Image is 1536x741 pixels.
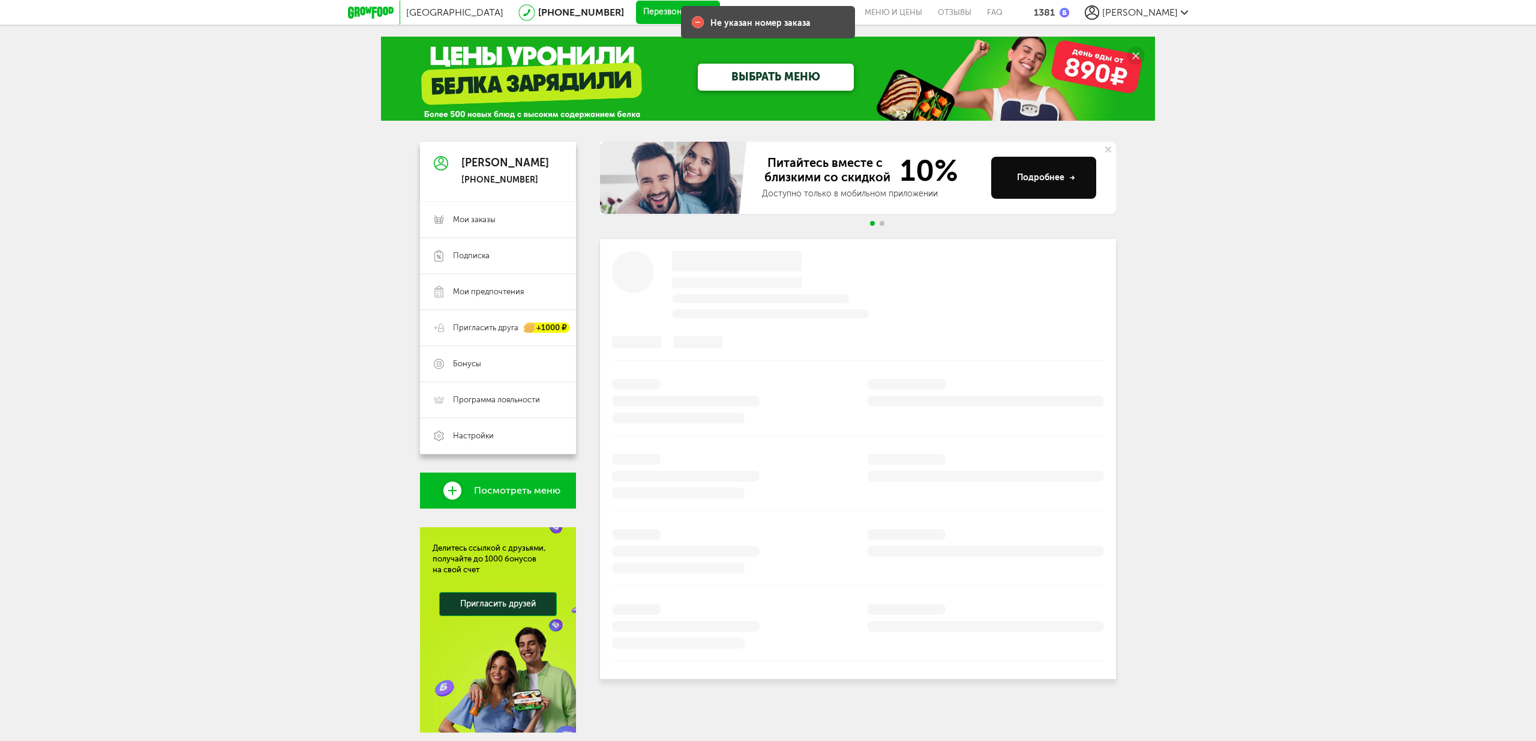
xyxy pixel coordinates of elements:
span: Программа лояльности [453,395,540,405]
div: Не указан номер заказа [710,18,811,29]
a: Пригласить друга +1000 ₽ [420,310,576,346]
div: Доступно только в мобильном приложении [762,188,982,200]
span: Мои заказы [453,214,496,225]
div: Делитесь ссылкой с друзьями, получайте до 1000 бонусов на свой счет [433,543,563,575]
span: [PERSON_NAME] [1102,7,1178,18]
span: Бонусы [453,358,481,369]
button: Подробнее [991,157,1096,199]
span: Go to slide 2 [880,221,884,226]
div: [PERSON_NAME] [461,157,549,169]
span: Настройки [453,431,494,441]
a: Подписка [420,238,576,274]
span: Мои предпочтения [453,286,524,297]
button: Перезвоните мне [636,1,720,25]
a: Мои заказы [420,202,576,238]
img: bonus_b.cdccf46.png [1060,8,1069,17]
div: +1000 ₽ [524,323,570,333]
a: Пригласить друзей [439,592,557,616]
a: Посмотреть меню [420,473,576,509]
a: ВЫБРАТЬ МЕНЮ [698,64,854,91]
span: Go to slide 1 [870,221,875,226]
span: 10% [893,156,958,186]
span: Посмотреть меню [474,485,560,496]
div: 1381 [1034,7,1055,18]
a: Настройки [420,418,576,454]
span: [GEOGRAPHIC_DATA] [406,7,503,18]
div: Подробнее [1017,172,1075,184]
a: Мои предпочтения [420,274,576,310]
span: Питайтесь вместе с близкими со скидкой [762,156,893,186]
span: Подписка [453,250,490,261]
div: [PHONE_NUMBER] [461,175,549,186]
a: [PHONE_NUMBER] [538,7,624,18]
span: Пригласить друга [453,322,518,333]
a: Программа лояльности [420,382,576,418]
img: family-banner.579af9d.jpg [600,142,750,214]
a: Бонусы [420,346,576,382]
